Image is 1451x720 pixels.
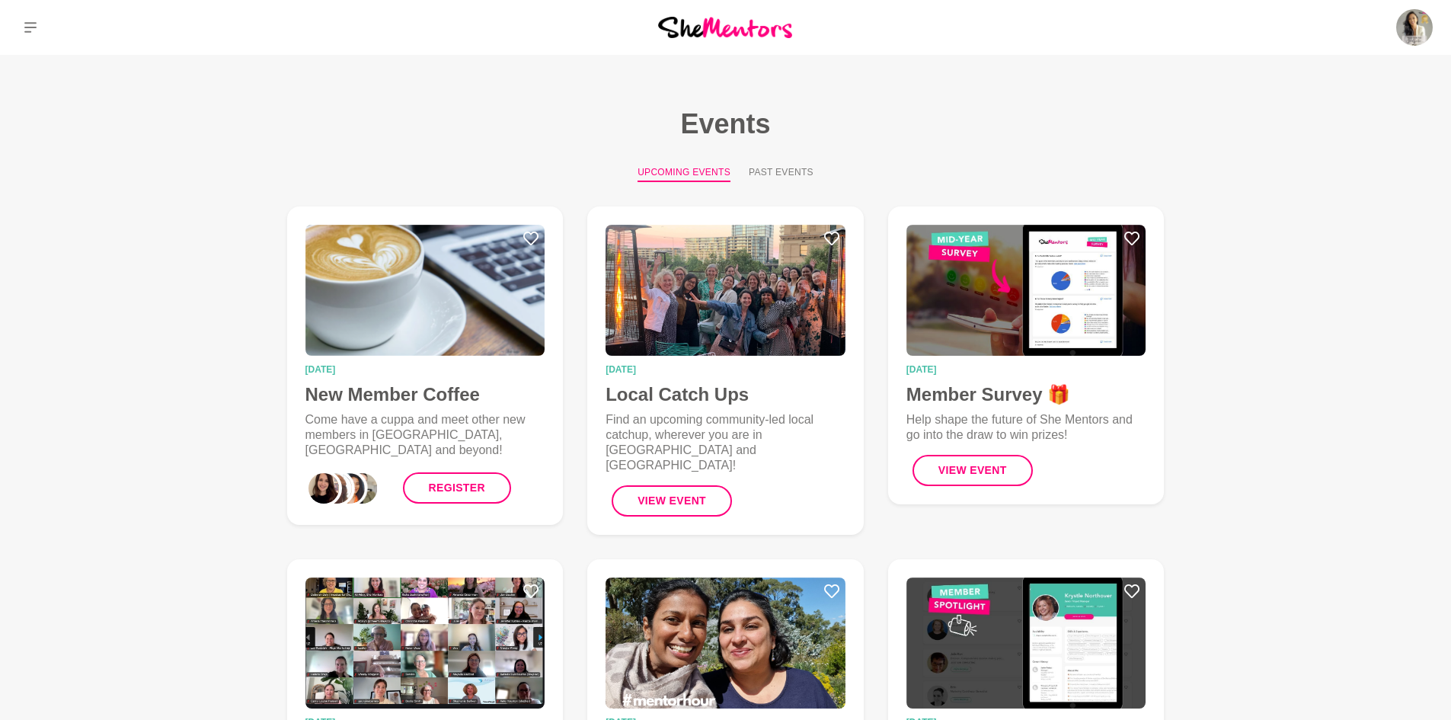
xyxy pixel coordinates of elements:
h4: Member Survey 🎁 [906,383,1146,406]
button: Past Events [749,165,813,182]
button: View Event [612,485,732,517]
img: Jen Gautier [1396,9,1433,46]
img: Member Matchmaking 👭 [606,578,845,709]
button: Upcoming Events [638,165,730,182]
p: Find an upcoming community-led local catchup, wherever you are in [GEOGRAPHIC_DATA] and [GEOGRAPH... [606,412,845,473]
img: She Mentors Logo [658,17,792,37]
img: New Member Coffee [305,225,545,356]
img: Local Catch Ups [606,225,845,356]
h1: Events [263,107,1189,141]
p: Help shape the future of She Mentors and go into the draw to win prizes! [906,412,1146,443]
button: View Event [912,455,1033,486]
time: [DATE] [906,365,1146,374]
a: Member Survey 🎁[DATE]Member Survey 🎁Help shape the future of She Mentors and go into the draw to ... [888,206,1165,504]
h4: New Member Coffee [305,383,545,406]
div: 0_Ali Adey [305,470,342,507]
a: New Member Coffee[DATE]New Member CoffeeCome have a cuppa and meet other new members in [GEOGRAPH... [287,206,564,525]
a: Register [403,472,511,504]
div: 1_Kirsten Iosefo [318,470,354,507]
div: 2_Smritha V [331,470,367,507]
img: Member Survey 🎁 [906,225,1146,356]
img: Member Spotlight ⭐ [906,578,1146,709]
time: [DATE] [606,365,845,374]
a: Local Catch Ups[DATE]Local Catch UpsFind an upcoming community-led local catchup, wherever you ar... [587,206,864,535]
time: [DATE] [305,365,545,374]
img: August Reset 🌱 [305,578,545,709]
p: Come have a cuppa and meet other new members in [GEOGRAPHIC_DATA], [GEOGRAPHIC_DATA] and beyond! [305,412,545,458]
h4: Local Catch Ups [606,383,845,406]
div: 3_Aurora Francois [344,470,380,507]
